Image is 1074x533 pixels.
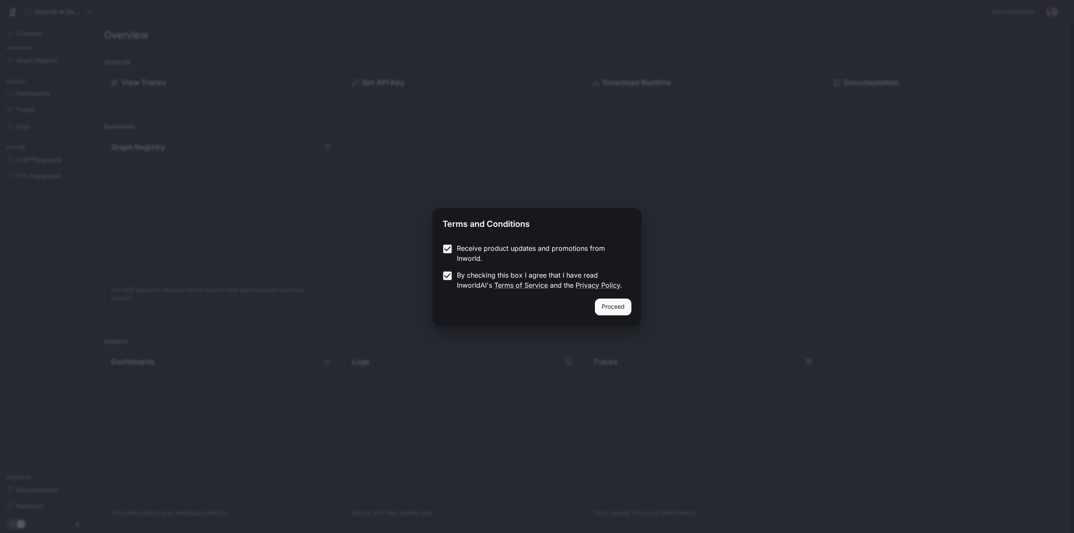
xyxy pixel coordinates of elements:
h2: Terms and Conditions [433,208,641,237]
button: Proceed [595,299,631,315]
p: By checking this box I agree that I have read InworldAI's and the . [457,270,625,290]
a: Terms of Service [494,281,548,289]
p: Receive product updates and promotions from Inworld. [457,243,625,263]
a: Privacy Policy [576,281,620,289]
